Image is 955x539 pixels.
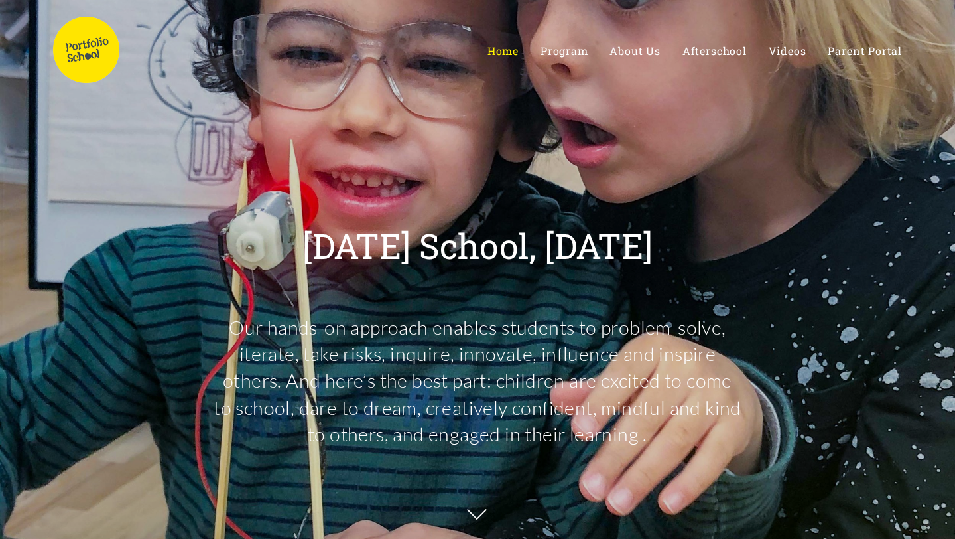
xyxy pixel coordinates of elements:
[302,228,653,263] p: [DATE] School, [DATE]
[541,44,588,58] span: Program
[828,44,902,58] span: Parent Portal
[609,44,660,58] span: About Us
[682,44,747,57] a: Afterschool
[53,17,119,83] img: Portfolio School
[487,44,519,57] a: Home
[212,314,743,448] p: Our hands-on approach enables students to problem-solve, iterate, take risks, inquire, innovate, ...
[769,44,806,57] a: Videos
[682,44,747,58] span: Afterschool
[828,44,902,57] a: Parent Portal
[769,44,806,58] span: Videos
[487,44,519,58] span: Home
